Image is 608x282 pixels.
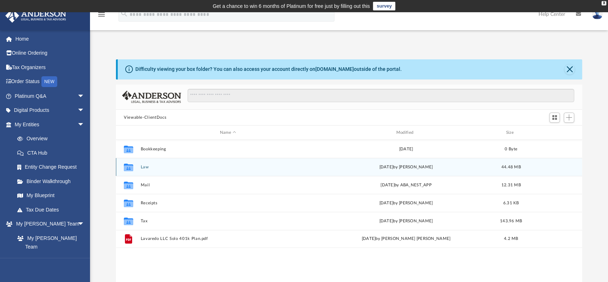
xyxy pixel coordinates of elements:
a: [PERSON_NAME] System [10,254,92,277]
div: Difficulty viewing your box folder? You can also access your account directly on outside of the p... [135,65,402,73]
i: menu [97,10,106,19]
button: Tax [140,219,315,223]
a: My [PERSON_NAME] Teamarrow_drop_down [5,217,92,231]
img: Anderson Advisors Platinum Portal [3,9,68,23]
a: Binder Walkthrough [10,174,95,188]
span: arrow_drop_down [77,117,92,132]
a: Order StatusNEW [5,74,95,89]
a: My Entitiesarrow_drop_down [5,117,95,132]
span: 44.48 MB [501,165,521,169]
span: 4.2 MB [504,237,518,241]
div: id [528,129,579,136]
button: Receipts [140,201,315,205]
div: close [602,1,606,5]
a: CTA Hub [10,146,95,160]
a: menu [97,14,106,19]
div: Size [496,129,525,136]
div: [DATE] by ABA_NEST_APP [319,182,494,188]
span: arrow_drop_down [77,217,92,232]
a: Tax Organizers [5,60,95,74]
div: [DATE] by [PERSON_NAME] [319,218,494,224]
input: Search files and folders [188,89,574,103]
button: Switch to Grid View [549,113,560,123]
span: 12.31 MB [501,183,521,187]
a: Entity Change Request [10,160,95,174]
div: Get a chance to win 6 months of Platinum for free just by filling out this [213,2,370,10]
button: Mail [140,183,315,187]
span: 143.96 MB [500,219,522,223]
div: NEW [41,76,57,87]
button: Viewable-ClientDocs [124,114,166,121]
div: [DATE] [319,146,494,153]
button: Law [140,165,315,169]
button: Bookkeeping [140,147,315,151]
a: Home [5,32,95,46]
span: arrow_drop_down [77,103,92,118]
span: 0 Byte [505,147,517,151]
span: arrow_drop_down [77,89,92,104]
a: Online Ordering [5,46,95,60]
img: User Pic [592,9,603,19]
a: Tax Due Dates [10,203,95,217]
div: [DATE] by [PERSON_NAME] [PERSON_NAME] [319,236,494,242]
a: survey [373,2,395,10]
div: id [119,129,137,136]
div: Modified [318,129,493,136]
div: [DATE] by [PERSON_NAME] [319,200,494,206]
button: Close [564,64,575,74]
a: Digital Productsarrow_drop_down [5,103,95,118]
i: search [120,10,128,18]
div: Name [140,129,315,136]
a: My [PERSON_NAME] Team [10,231,88,254]
a: My Blueprint [10,188,92,203]
button: Lavaredo LLC Solo 401k Plan.pdf [140,236,315,241]
span: 6.31 KB [503,201,519,205]
a: Overview [10,132,95,146]
div: [DATE] by [PERSON_NAME] [319,164,494,170]
a: Platinum Q&Aarrow_drop_down [5,89,95,103]
a: [DOMAIN_NAME] [315,66,354,72]
button: Add [564,113,575,123]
